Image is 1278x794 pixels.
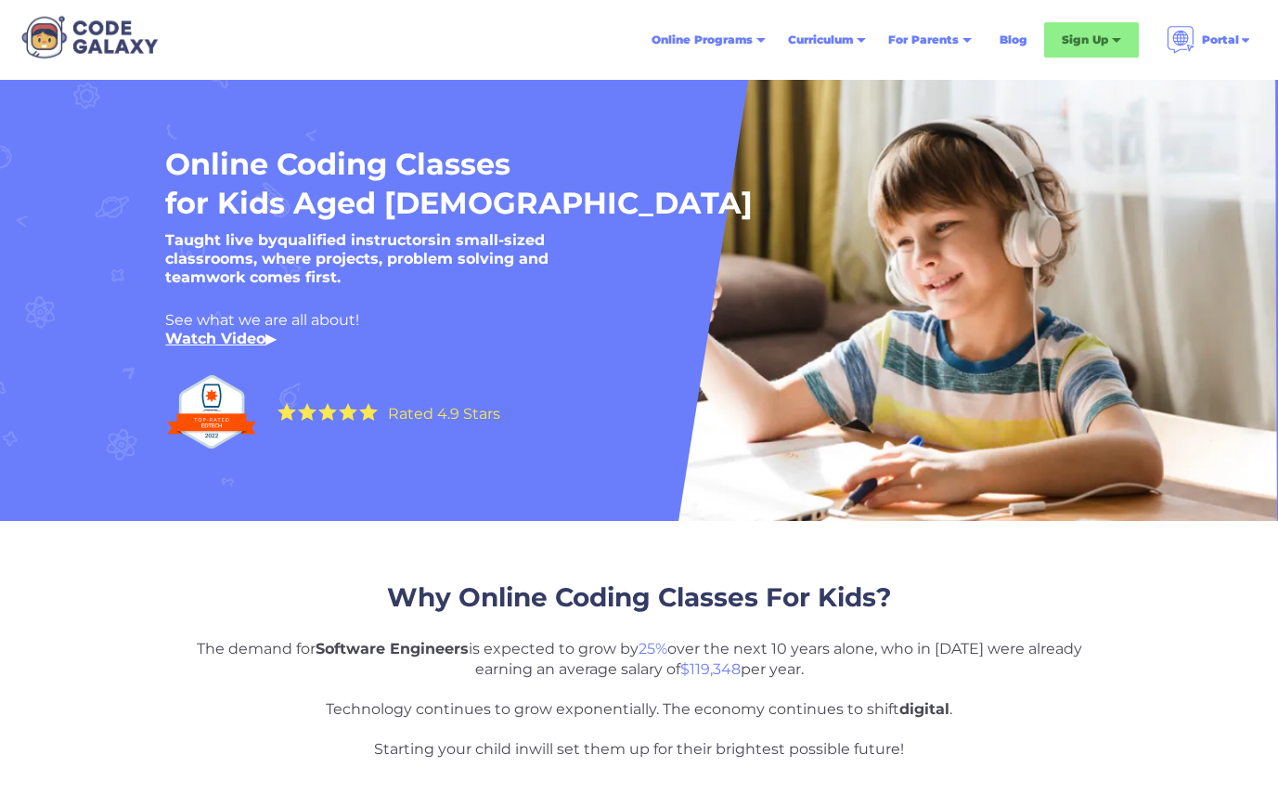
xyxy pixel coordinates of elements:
img: Yellow Star - the Code Galaxy [339,403,357,421]
a: Watch Video [165,330,265,347]
img: Top Rated edtech company [165,367,258,457]
strong: qualified instructors [278,231,436,249]
div: Online Programs [652,31,753,49]
div: Curriculum [788,31,853,49]
div: Portal [1155,19,1263,61]
div: For Parents [877,23,983,57]
h1: Online Coding Classes for Kids Aged [DEMOGRAPHIC_DATA] [165,145,967,222]
h5: Taught live by in small-sized classrooms, where projects, problem solving and teamwork comes first. [165,231,629,287]
img: Yellow Star - the Code Galaxy [278,403,296,421]
img: Yellow Star - the Code Galaxy [359,403,378,421]
div: Online Programs [640,23,777,57]
img: Yellow Star - the Code Galaxy [318,403,337,421]
div: Sign Up [1062,31,1108,49]
strong: digital [899,700,949,718]
a: Blog [988,23,1039,57]
div: See what we are all about! ‍ ▶ [165,311,1056,348]
div: For Parents [888,31,959,49]
img: Yellow Star - the Code Galaxy [298,403,316,421]
span: $119,348 [680,660,741,678]
strong: Software Engineers [316,640,469,657]
div: Curriculum [777,23,877,57]
div: Sign Up [1044,22,1139,58]
div: Portal [1202,31,1239,49]
span: 25% [639,640,667,657]
p: The demand for is expected to grow by over the next 10 years alone, who in [DATE] were already ea... [185,639,1094,760]
span: Why Online Coding Classes For Kids? [387,581,891,613]
div: Rated 4.9 Stars [388,407,500,422]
